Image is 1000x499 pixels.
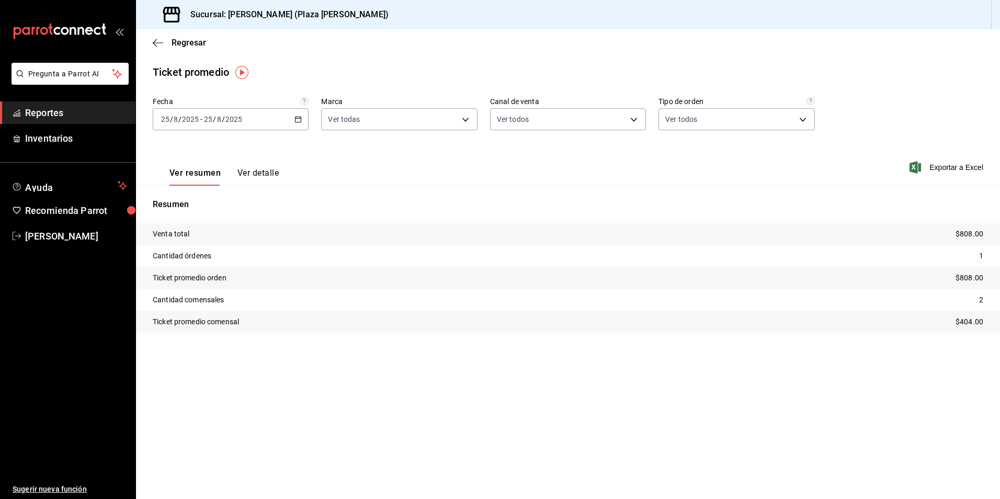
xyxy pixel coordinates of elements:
span: Ver todos [497,114,529,124]
img: Tooltip marker [235,66,248,79]
span: Recomienda Parrot [25,203,127,218]
span: Ver todas [328,114,360,124]
button: Exportar a Excel [912,161,983,174]
p: Cantidad órdenes [153,251,211,262]
input: ---- [181,115,199,123]
button: Ver detalle [237,168,279,186]
p: $808.00 [956,273,983,283]
label: Tipo de orden [658,98,814,105]
h3: Sucursal: [PERSON_NAME] (Plaza [PERSON_NAME]) [182,8,389,21]
span: Sugerir nueva función [13,484,127,495]
p: $808.00 [956,229,983,240]
button: Ver resumen [169,168,221,186]
input: -- [161,115,170,123]
label: Canal de venta [490,98,646,105]
span: Ver todos [665,114,697,124]
span: Inventarios [25,131,127,145]
label: Fecha [153,98,309,105]
div: Ticket promedio [153,64,229,80]
p: Ticket promedio comensal [153,316,239,327]
input: ---- [225,115,243,123]
a: Pregunta a Parrot AI [7,76,129,87]
p: 2 [979,294,983,305]
span: / [178,115,181,123]
p: 1 [979,251,983,262]
p: Venta total [153,229,189,240]
span: / [213,115,216,123]
label: Marca [321,98,477,105]
input: -- [217,115,222,123]
p: $404.00 [956,316,983,327]
button: Regresar [153,38,206,48]
input: -- [173,115,178,123]
p: Ticket promedio orden [153,273,226,283]
span: Reportes [25,106,127,120]
svg: Todas las órdenes contabilizan 1 comensal a excepción de órdenes de mesa con comensales obligator... [806,97,815,105]
span: - [200,115,202,123]
span: Regresar [172,38,206,48]
span: [PERSON_NAME] [25,229,127,243]
p: Resumen [153,198,983,211]
span: / [170,115,173,123]
svg: Información delimitada a máximo 62 días. [300,97,309,105]
button: open_drawer_menu [115,27,123,36]
input: -- [203,115,213,123]
span: Ayuda [25,179,113,192]
div: navigation tabs [169,168,279,186]
button: Pregunta a Parrot AI [12,63,129,85]
p: Cantidad comensales [153,294,224,305]
span: Pregunta a Parrot AI [28,69,112,80]
span: / [222,115,225,123]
